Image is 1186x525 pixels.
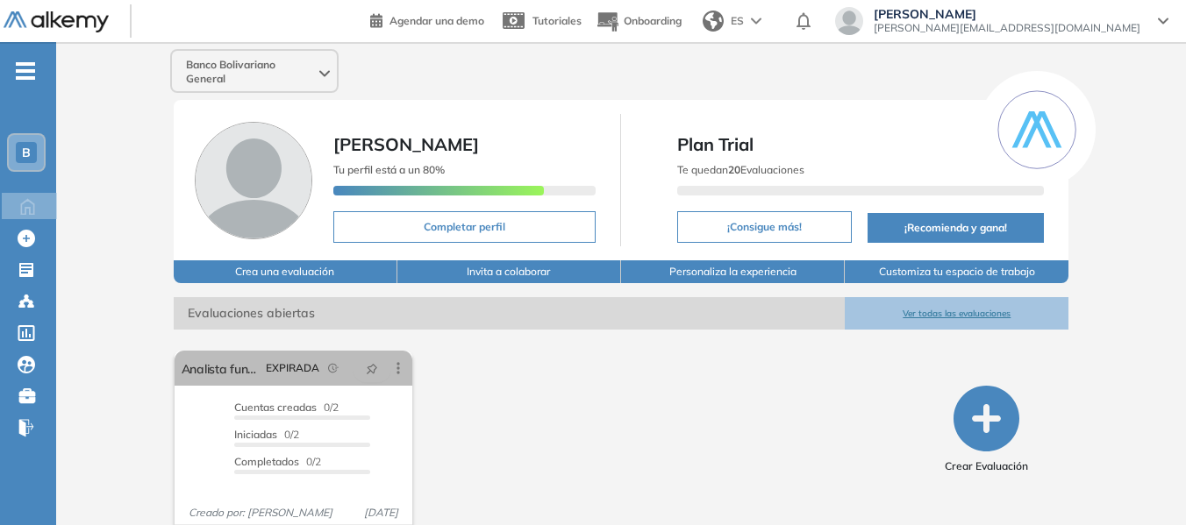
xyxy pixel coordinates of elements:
button: Crear Evaluación [945,386,1028,474]
a: Analista funcional [182,351,259,386]
span: Onboarding [624,14,682,27]
span: 0/2 [234,401,339,414]
span: Plan Trial [677,131,1044,158]
span: [PERSON_NAME] [874,7,1140,21]
span: Tutoriales [532,14,582,27]
span: ES [731,13,744,29]
button: ¡Recomienda y gana! [868,213,1045,243]
span: Tu perfil está a un 80% [333,163,445,176]
span: B [22,145,31,160]
button: Customiza tu espacio de trabajo [845,260,1068,283]
i: - [16,69,35,73]
span: [PERSON_NAME][EMAIL_ADDRESS][DOMAIN_NAME] [874,21,1140,35]
span: EXPIRADA [266,360,319,376]
span: Agendar una demo [389,14,484,27]
button: Ver todas las evaluaciones [845,297,1068,330]
button: ¡Consigue más! [677,211,851,243]
img: Foto de perfil [195,122,312,239]
span: 0/2 [234,455,321,468]
span: Creado por: [PERSON_NAME] [182,505,339,521]
span: Evaluaciones abiertas [174,297,846,330]
span: [DATE] [357,505,405,521]
button: Onboarding [596,3,682,40]
img: arrow [751,18,761,25]
span: Te quedan Evaluaciones [677,163,804,176]
img: world [703,11,724,32]
button: pushpin [353,354,391,382]
span: Crear Evaluación [945,458,1028,474]
span: pushpin [366,361,378,375]
span: 0/2 [234,428,299,441]
span: Iniciadas [234,428,277,441]
span: [PERSON_NAME] [333,133,479,155]
span: Completados [234,455,299,468]
span: field-time [328,363,339,373]
b: 20 [728,163,740,176]
a: Agendar una demo [370,9,484,30]
img: Logo [4,11,109,33]
button: Completar perfil [333,211,597,243]
span: Cuentas creadas [234,401,317,414]
span: Banco Bolivariano General [186,58,316,86]
button: Invita a colaborar [397,260,621,283]
button: Personaliza la experiencia [621,260,845,283]
button: Crea una evaluación [174,260,397,283]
